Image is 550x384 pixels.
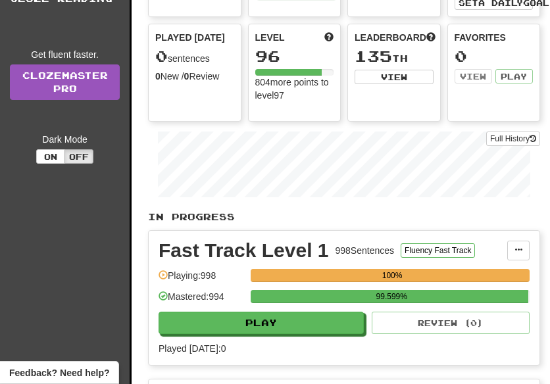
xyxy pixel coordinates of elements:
[159,312,364,334] button: Play
[255,290,528,303] div: 99.599%
[486,132,540,146] button: Full History
[455,48,534,64] div: 0
[255,76,334,102] div: 804 more points to level 97
[155,31,225,44] span: Played [DATE]
[372,312,530,334] button: Review (0)
[10,133,120,146] div: Dark Mode
[159,343,226,354] span: Played [DATE]: 0
[255,31,285,44] span: Level
[148,210,540,224] p: In Progress
[426,31,436,44] span: This week in points, UTC
[155,48,234,65] div: sentences
[455,69,492,84] button: View
[9,366,109,379] span: Open feedback widget
[155,47,168,65] span: 0
[159,241,329,260] div: Fast Track Level 1
[324,31,334,44] span: Score more points to level up
[255,48,334,64] div: 96
[155,70,234,83] div: New / Review
[64,149,93,164] button: Off
[10,48,120,61] div: Get fluent faster.
[255,269,530,282] div: 100%
[355,47,392,65] span: 135
[184,71,189,82] strong: 0
[36,149,65,164] button: On
[355,31,426,44] span: Leaderboard
[455,31,534,44] div: Favorites
[495,69,533,84] button: Play
[401,243,475,258] button: Fluency Fast Track
[155,71,161,82] strong: 0
[355,70,434,84] button: View
[355,48,434,65] div: th
[159,290,244,312] div: Mastered: 994
[159,269,244,291] div: Playing: 998
[10,64,120,100] a: ClozemasterPro
[336,244,395,257] div: 998 Sentences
